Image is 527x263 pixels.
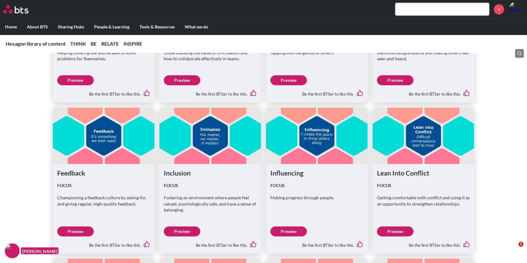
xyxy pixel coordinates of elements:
div: Be the first BTSer to like this. [164,85,257,98]
h1: Influencing [270,168,363,177]
p: Understanding the value of co-creation and how to collaborate effectively in teams. [164,50,257,62]
div: Be the first BTSer to like this. [377,236,470,250]
p: Making progress through people. [270,195,363,201]
img: F [5,243,20,258]
img: BTS Logo [3,5,28,13]
strong: FOCUS [270,183,285,188]
p: Demonstrating empathy and making others feel seen and heard. [377,50,470,62]
strong: FOCUS [377,183,391,188]
a: Preview [164,226,200,236]
h1: Inclusion [164,168,257,177]
label: About BTS [22,19,53,35]
strong: FOCUS [164,183,178,188]
p: Championing a feedback culture by asking for, and giving regular, high-quality feedback. [57,195,150,207]
img: Nora Baum [509,2,524,17]
a: Go home [3,5,40,13]
a: INSPIRE [123,41,142,47]
a: BE [91,41,97,47]
label: Sharing Hubs [53,19,89,35]
a: Preview [164,75,200,85]
span: 1 [519,242,524,247]
label: What we do [180,19,213,35]
p: Getting comfortable with conflict and using it as an opportunity to strengthen relationships. [377,195,470,207]
div: Be the first BTSer to like this. [377,85,470,98]
div: Be the first BTSer to like this. [57,85,150,98]
div: Be the first BTSer to like this. [270,236,363,250]
label: People & Learning [89,19,134,35]
h1: Lean Into Conflict [377,168,470,177]
a: Preview [377,75,414,85]
a: THINK [70,41,86,47]
a: Preview [377,226,414,236]
iframe: Intercom live chat [506,242,521,257]
a: Hexagon library of content [6,41,66,47]
strong: FOCUS [57,183,72,188]
label: Tools & Resources [134,19,180,35]
p: Fostering an environment where people feel valued, psychologically safe, and have a sense of belo... [164,195,257,213]
figcaption: [PERSON_NAME] [21,247,58,255]
a: Preview [57,226,94,236]
div: Be the first BTSer to like this. [270,85,363,98]
a: + [494,4,504,14]
a: Profile [509,2,524,17]
p: Helping others grow and be able to solve problems for themselves. [57,50,150,62]
div: Be the first BTSer to like this. [57,236,150,250]
a: Preview [270,75,307,85]
a: RELATE [101,41,119,47]
a: Preview [270,226,307,236]
h1: Feedback [57,168,150,177]
div: Be the first BTSer to like this. [164,236,257,250]
a: Preview [57,75,94,85]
